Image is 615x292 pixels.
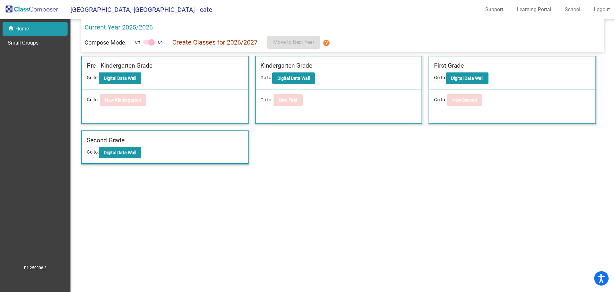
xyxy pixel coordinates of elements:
[279,97,298,103] b: New First
[99,147,141,158] button: Digital Data Wall
[99,72,141,84] button: Digital Data Wall
[100,94,146,106] button: New Kindergarten
[64,4,212,15] span: [GEOGRAPHIC_DATA]-[GEOGRAPHIC_DATA] - cate
[260,61,312,71] label: Kindergarten Grade
[434,61,464,71] label: First Grade
[87,61,152,71] label: Pre - Kindergarten Grade
[172,38,258,47] p: Create Classes for 2026/2027
[451,76,483,81] b: Digital Data Wall
[85,22,153,32] p: Current Year 2025/2026
[104,76,136,81] b: Digital Data Wall
[85,38,125,47] p: Compose Mode
[274,94,303,106] button: New First
[15,25,29,33] p: Home
[87,136,125,145] label: Second Grade
[589,4,615,15] a: Logout
[135,39,140,45] span: Off
[8,25,15,33] mat-icon: home
[434,75,446,80] span: Go to:
[273,39,314,45] span: Move to Next Year
[512,4,556,15] a: Learning Portal
[277,76,310,81] b: Digital Data Wall
[560,4,586,15] a: School
[323,39,330,47] mat-icon: help
[87,75,99,80] span: Go to:
[158,39,163,45] span: On
[446,72,488,84] button: Digital Data Wall
[104,150,136,155] b: Digital Data Wall
[87,96,99,103] span: Go to:
[105,97,141,103] b: New Kindergarten
[480,4,508,15] a: Support
[447,94,482,106] button: New Second
[260,96,272,103] span: Go to:
[267,36,320,49] button: Move to Next Year
[452,97,477,103] b: New Second
[8,39,38,47] p: Small Groups
[87,149,99,154] span: Go to:
[260,75,272,80] span: Go to:
[434,96,446,103] span: Go to:
[272,72,315,84] button: Digital Data Wall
